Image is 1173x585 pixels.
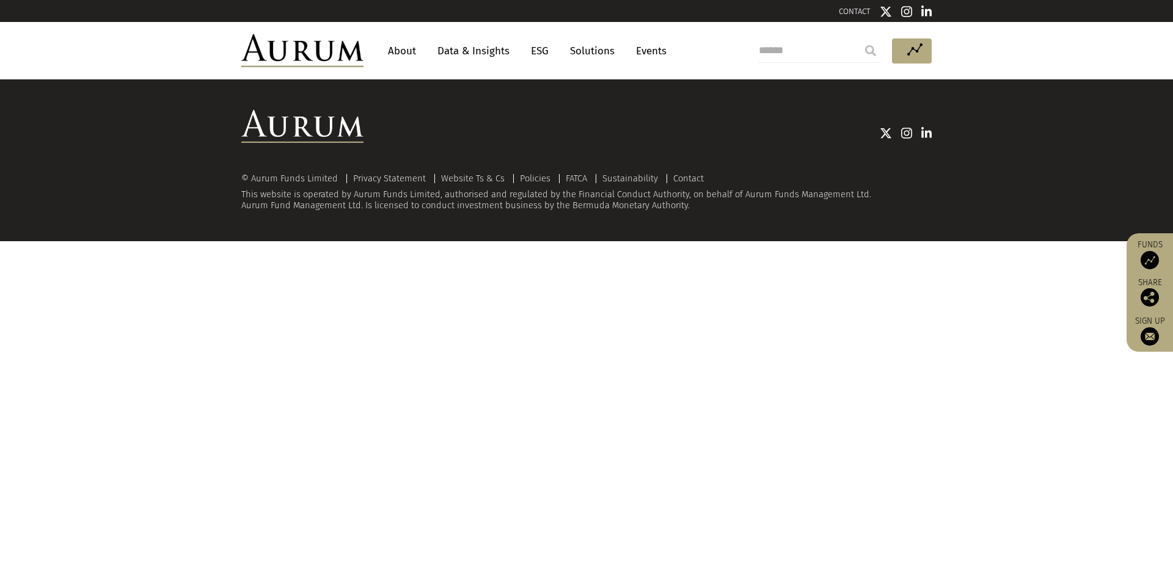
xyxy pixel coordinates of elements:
img: Linkedin icon [921,127,932,139]
a: CONTACT [839,7,871,16]
a: About [382,40,422,62]
img: Linkedin icon [921,5,932,18]
input: Submit [858,38,883,63]
img: Twitter icon [880,5,892,18]
a: ESG [525,40,555,62]
a: Contact [673,173,704,184]
a: Solutions [564,40,621,62]
div: This website is operated by Aurum Funds Limited, authorised and regulated by the Financial Conduc... [241,173,932,211]
img: Aurum Logo [241,110,364,143]
img: Aurum [241,34,364,67]
a: Website Ts & Cs [441,173,505,184]
a: Funds [1133,239,1167,269]
img: Instagram icon [901,5,912,18]
a: Sustainability [602,173,658,184]
a: FATCA [566,173,587,184]
a: Events [630,40,667,62]
img: Instagram icon [901,127,912,139]
a: Privacy Statement [353,173,426,184]
div: © Aurum Funds Limited [241,174,344,183]
a: Data & Insights [431,40,516,62]
img: Twitter icon [880,127,892,139]
a: Policies [520,173,550,184]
